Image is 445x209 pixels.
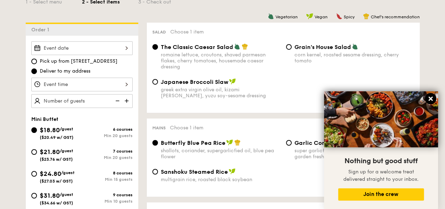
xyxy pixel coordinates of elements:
[306,13,313,19] img: icon-vegan.f8ff3823.svg
[294,148,414,160] div: super garlicfied oil, slow baked cherry tomatoes, garden fresh thyme
[31,41,133,55] input: Event date
[363,13,369,19] img: icon-chef-hat.a58ddaea.svg
[161,177,280,183] div: multigrain rice, roasted black soybean
[122,94,133,107] img: icon-add.58712e84.svg
[40,157,73,162] span: ($23.76 w/ GST)
[275,14,298,19] span: Vegetarian
[40,68,90,75] span: Deliver to my address
[425,93,436,104] button: Close
[31,59,37,64] input: Pick up from [STREET_ADDRESS]
[344,157,418,165] span: Nothing but good stuff
[294,44,351,50] span: Grain's House Salad
[60,192,73,197] span: /guest
[61,170,75,175] span: /guest
[40,126,60,134] span: $18.80
[31,171,37,177] input: $24.80/guest($27.03 w/ GST)8 coursesMin 15 guests
[40,148,60,156] span: $21.80
[112,94,122,107] img: icon-reduce.1d2dbef1.svg
[152,79,158,85] input: Japanese Broccoli Slawgreek extra virgin olive oil, kizami [PERSON_NAME], yuzu soy-sesame dressing
[82,171,133,176] div: 8 courses
[344,14,355,19] span: Spicy
[60,127,73,131] span: /guest
[40,170,61,178] span: $24.80
[82,192,133,197] div: 9 courses
[314,14,328,19] span: Vegan
[152,44,158,50] input: The Classic Caesar Saladromaine lettuce, croutons, shaved parmesan flakes, cherry tomatoes, house...
[226,139,233,146] img: icon-vegan.f8ff3823.svg
[60,148,73,153] span: /guest
[170,125,203,131] span: Choose 1 item
[152,169,158,174] input: Sanshoku Steamed Ricemultigrain rice, roasted black soybean
[242,43,248,50] img: icon-chef-hat.a58ddaea.svg
[40,58,117,65] span: Pick up from [STREET_ADDRESS]
[31,193,37,198] input: $31.80/guest($34.66 w/ GST)9 coursesMin 10 guests
[294,52,414,64] div: corn kernel, roasted sesame dressing, cherry tomato
[82,149,133,154] div: 7 courses
[229,168,236,174] img: icon-vegan.f8ff3823.svg
[161,44,233,50] span: The Classic Caesar Salad
[31,27,52,33] span: Order 1
[161,148,280,160] div: shallots, coriander, supergarlicfied oil, blue pea flower
[152,125,166,130] span: Mains
[161,168,228,175] span: Sanshoku Steamed Rice
[40,179,73,184] span: ($27.03 w/ GST)
[40,192,60,199] span: $31.80
[40,201,73,205] span: ($34.66 w/ GST)
[170,29,204,35] span: Choose 1 item
[294,140,361,146] span: Garlic Confit Aglio Olio
[31,68,37,74] input: Deliver to my address
[40,135,74,140] span: ($20.49 w/ GST)
[82,133,133,138] div: Min 20 guests
[286,44,292,50] input: Grain's House Saladcorn kernel, roasted sesame dressing, cherry tomato
[338,188,424,201] button: Join the crew
[161,87,280,99] div: greek extra virgin olive oil, kizami [PERSON_NAME], yuzu soy-sesame dressing
[371,14,420,19] span: Chef's recommendation
[152,140,158,146] input: Butterfly Blue Pea Riceshallots, coriander, supergarlicfied oil, blue pea flower
[161,140,225,146] span: Butterfly Blue Pea Rice
[31,116,58,122] span: Mini Buffet
[161,79,228,85] span: Japanese Broccoli Slaw
[268,13,274,19] img: icon-vegetarian.fe4039eb.svg
[82,177,133,182] div: Min 15 guests
[31,94,133,108] input: Number of guests
[234,43,240,50] img: icon-vegetarian.fe4039eb.svg
[31,149,37,155] input: $21.80/guest($23.76 w/ GST)7 coursesMin 20 guests
[152,30,166,35] span: Salad
[336,13,342,19] img: icon-spicy.37a8142b.svg
[343,169,419,182] span: Sign up for a welcome treat delivered straight to your inbox.
[31,78,133,91] input: Event time
[234,139,241,146] img: icon-chef-hat.a58ddaea.svg
[82,127,133,132] div: 6 courses
[31,127,37,133] input: $18.80/guest($20.49 w/ GST)6 coursesMin 20 guests
[286,140,292,146] input: Garlic Confit Aglio Oliosuper garlicfied oil, slow baked cherry tomatoes, garden fresh thyme
[82,199,133,204] div: Min 10 guests
[324,91,438,147] img: DSC07876-Edit02-Large.jpeg
[352,43,358,50] img: icon-vegetarian.fe4039eb.svg
[161,52,280,70] div: romaine lettuce, croutons, shaved parmesan flakes, cherry tomatoes, housemade caesar dressing
[229,78,236,85] img: icon-vegan.f8ff3823.svg
[82,155,133,160] div: Min 20 guests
